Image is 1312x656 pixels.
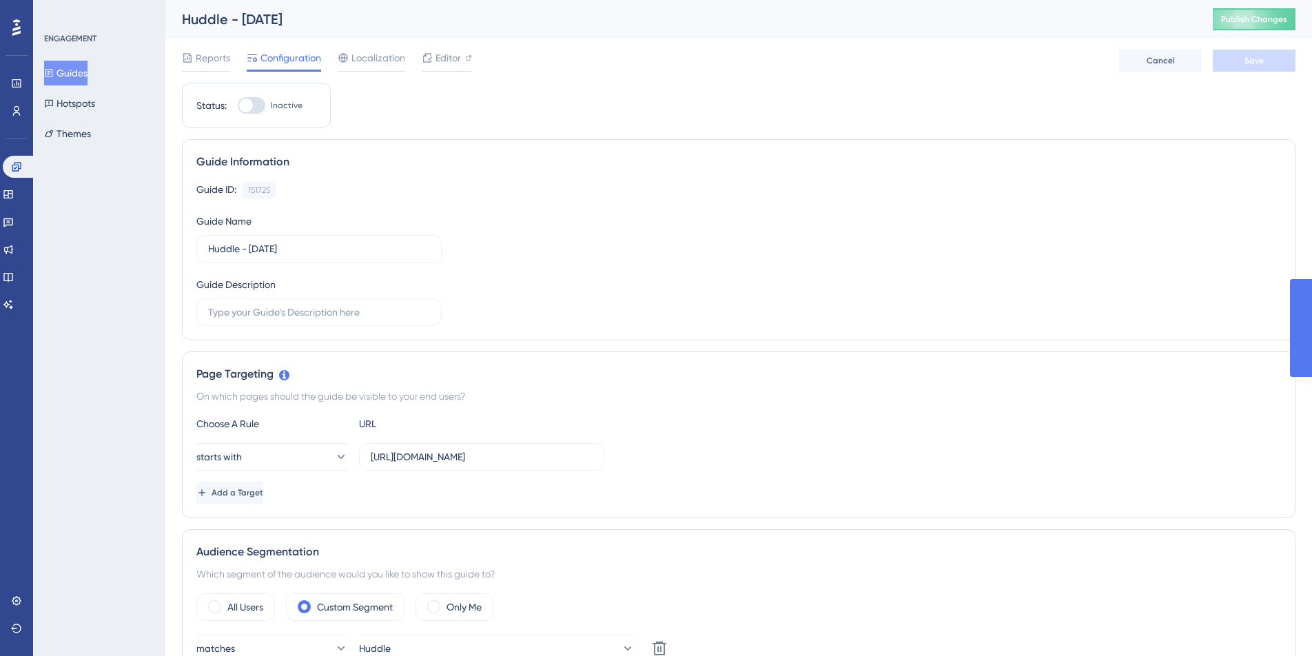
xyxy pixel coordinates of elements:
[196,50,230,66] span: Reports
[359,416,511,432] div: URL
[196,181,236,199] div: Guide ID:
[44,61,88,85] button: Guides
[1244,55,1264,66] span: Save
[196,416,348,432] div: Choose A Rule
[196,213,252,229] div: Guide Name
[447,599,482,615] label: Only Me
[196,154,1281,170] div: Guide Information
[271,100,303,111] span: Inactive
[1119,50,1202,72] button: Cancel
[196,566,1281,582] div: Which segment of the audience would you like to show this guide to?
[196,482,263,504] button: Add a Target
[1221,14,1287,25] span: Publish Changes
[317,599,393,615] label: Custom Segment
[371,449,593,464] input: yourwebsite.com/path
[44,121,91,146] button: Themes
[196,276,276,293] div: Guide Description
[435,50,461,66] span: Editor
[1213,8,1295,30] button: Publish Changes
[208,241,430,256] input: Type your Guide’s Name here
[196,449,242,465] span: starts with
[351,50,405,66] span: Localization
[196,366,1281,382] div: Page Targeting
[248,185,270,196] div: 151725
[182,10,1178,29] div: Huddle - [DATE]
[196,97,227,114] div: Status:
[196,443,348,471] button: starts with
[44,33,96,44] div: ENGAGEMENT
[44,91,95,116] button: Hotspots
[208,305,430,320] input: Type your Guide’s Description here
[260,50,321,66] span: Configuration
[196,544,1281,560] div: Audience Segmentation
[196,388,1281,404] div: On which pages should the guide be visible to your end users?
[212,487,263,498] span: Add a Target
[1254,602,1295,643] iframe: UserGuiding AI Assistant Launcher
[1213,50,1295,72] button: Save
[1147,55,1175,66] span: Cancel
[227,599,263,615] label: All Users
